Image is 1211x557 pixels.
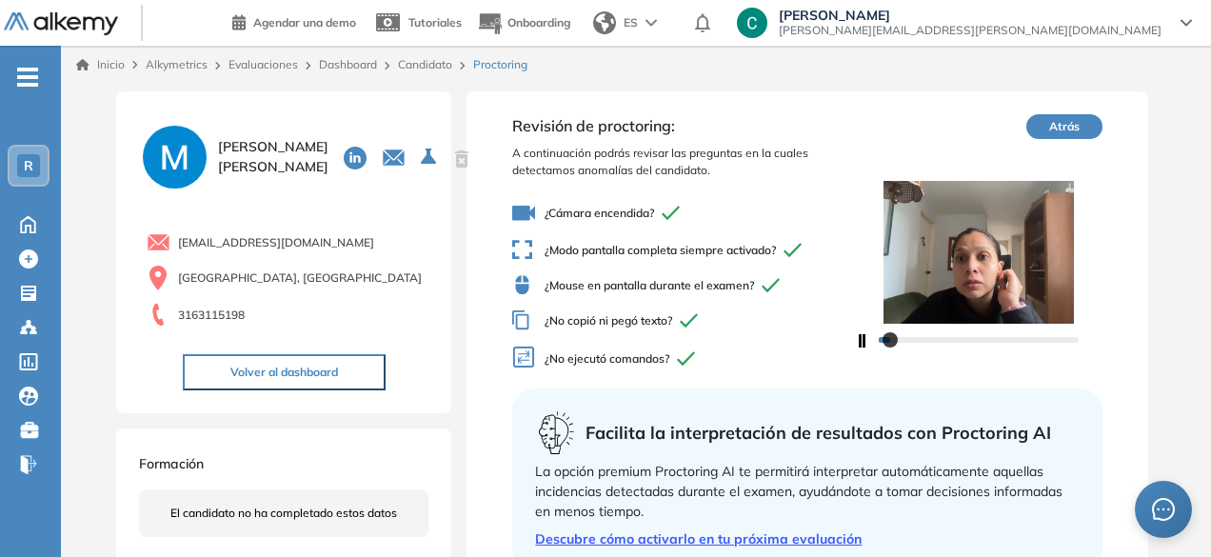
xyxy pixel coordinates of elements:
[139,122,209,192] img: PROFILE_MENU_LOGO_USER
[398,57,452,71] a: Candidato
[139,455,204,472] span: Formación
[507,15,570,30] span: Onboarding
[170,505,397,522] span: El candidato no ha completado estos datos
[178,234,374,251] span: [EMAIL_ADDRESS][DOMAIN_NAME]
[228,57,298,71] a: Evaluaciones
[1026,114,1102,139] button: Atrás
[512,114,854,137] span: Revisión de proctoring:
[178,269,422,287] span: [GEOGRAPHIC_DATA], [GEOGRAPHIC_DATA]
[535,462,1079,522] div: La opción premium Proctoring AI te permitirá interpretar automáticamente aquellas incidencias det...
[183,354,386,390] button: Volver al dashboard
[146,57,208,71] span: Alkymetrics
[512,240,854,260] span: ¿Modo pantalla completa siempre activado?
[593,11,616,34] img: world
[232,10,356,32] a: Agendar una demo
[253,15,356,30] span: Agendar una demo
[76,56,125,73] a: Inicio
[4,12,118,36] img: Logo
[779,23,1161,38] span: [PERSON_NAME][EMAIL_ADDRESS][PERSON_NAME][DOMAIN_NAME]
[645,19,657,27] img: arrow
[586,420,1051,446] span: Facilita la interpretación de resultados con Proctoring AI
[535,529,1079,549] a: Descubre cómo activarlo en tu próxima evaluación
[319,57,377,71] a: Dashboard
[477,3,570,44] button: Onboarding
[24,158,33,173] span: R
[512,346,854,373] span: ¿No ejecutó comandos?
[512,310,854,330] span: ¿No copió ni pegó texto?
[512,275,854,295] span: ¿Mouse en pantalla durante el examen?
[512,202,854,225] span: ¿Cámara encendida?
[512,145,854,179] span: A continuación podrás revisar las preguntas en la cuales detectamos anomalías del candidato.
[17,75,38,79] i: -
[178,307,245,324] span: 3163115198
[624,14,638,31] span: ES
[473,56,527,73] span: Proctoring
[408,15,462,30] span: Tutoriales
[779,8,1161,23] span: [PERSON_NAME]
[218,137,328,177] span: [PERSON_NAME] [PERSON_NAME]
[1152,498,1175,521] span: message
[413,140,447,174] button: Seleccione la evaluación activa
